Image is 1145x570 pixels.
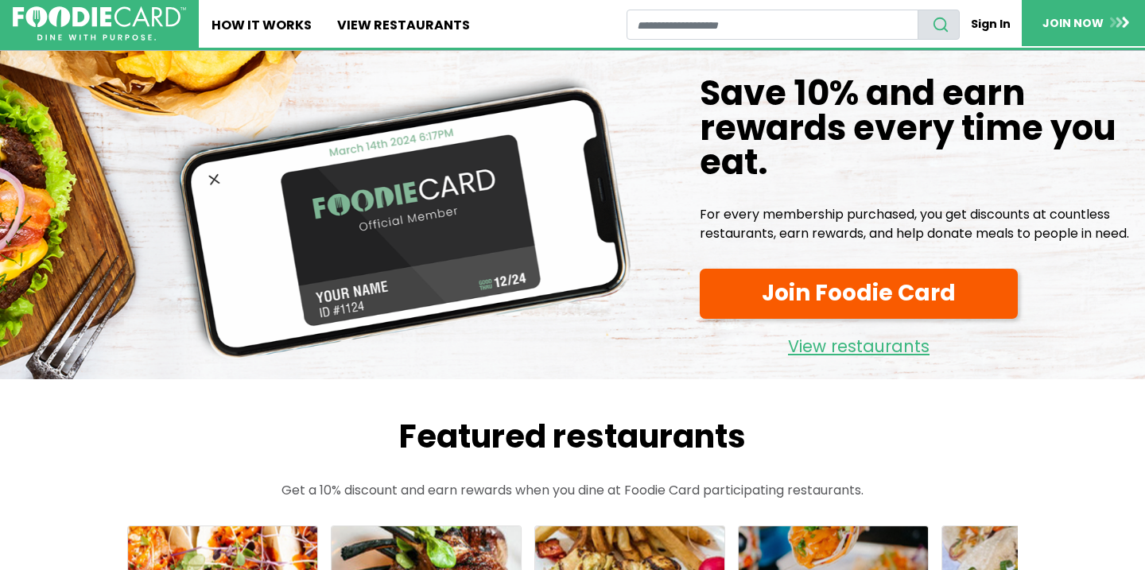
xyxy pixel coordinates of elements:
[918,10,960,40] button: search
[700,325,1018,360] a: View restaurants
[13,6,186,41] img: FoodieCard; Eat, Drink, Save, Donate
[627,10,919,40] input: restaurant search
[95,481,1050,500] p: Get a 10% discount and earn rewards when you dine at Foodie Card participating restaurants.
[700,76,1132,180] h1: Save 10% and earn rewards every time you eat.
[960,10,1022,39] a: Sign In
[95,417,1050,456] h2: Featured restaurants
[700,269,1018,319] a: Join Foodie Card
[700,205,1132,243] p: For every membership purchased, you get discounts at countless restaurants, earn rewards, and hel...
